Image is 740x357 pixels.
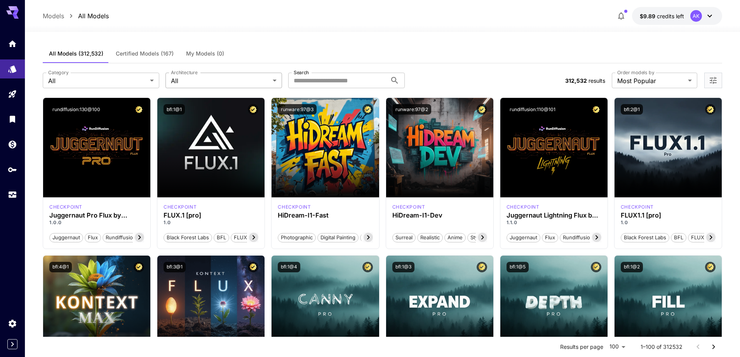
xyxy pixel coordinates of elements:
[467,232,492,242] button: Stylized
[231,234,266,242] span: FLUX.1 [pro]
[49,204,82,211] p: checkpoint
[294,69,309,76] label: Search
[8,37,17,46] div: Home
[171,76,270,85] span: All
[565,77,587,84] span: 312,532
[560,343,603,351] p: Results per page
[49,262,72,272] button: bfl:4@1
[542,234,558,242] span: flux
[248,104,258,115] button: Certified Model – Vetted for best performance and includes a commercial license.
[7,339,17,349] button: Expand sidebar
[617,76,685,85] span: Most Popular
[392,232,416,242] button: Surreal
[362,262,373,272] button: Certified Model – Vetted for best performance and includes a commercial license.
[477,104,487,115] button: Certified Model – Vetted for best performance and includes a commercial license.
[278,104,317,115] button: runware:97@3
[49,232,83,242] button: juggernaut
[214,232,229,242] button: BFL
[278,204,311,211] p: checkpoint
[393,234,415,242] span: Surreal
[591,262,601,272] button: Certified Model – Vetted for best performance and includes a commercial license.
[8,190,17,200] div: Usage
[134,104,144,115] button: Certified Model – Vetted for best performance and includes a commercial license.
[318,234,358,242] span: Digital Painting
[278,234,315,242] span: Photographic
[164,204,197,211] p: checkpoint
[317,232,359,242] button: Digital Painting
[8,139,17,149] div: Wallet
[49,50,103,57] span: All Models (312,532)
[278,204,311,211] div: HiDream Fast
[621,232,669,242] button: Black Forest Labs
[186,50,224,57] span: My Models (0)
[8,114,17,124] div: Library
[507,212,601,219] h3: Juggernaut Lightning Flux by RunDiffusion
[164,204,197,211] div: fluxpro
[507,219,601,226] p: 1.1.0
[657,13,684,19] span: credits left
[8,62,17,71] div: Models
[231,232,267,242] button: FLUX.1 [pro]
[507,204,540,211] div: FLUX.1 D
[49,212,144,219] div: Juggernaut Pro Flux by RunDiffusion
[589,77,605,84] span: results
[360,232,390,242] button: Cinematic
[392,204,425,211] div: HiDream Dev
[671,234,686,242] span: BFL
[50,234,83,242] span: juggernaut
[392,212,487,219] h3: HiDream-I1-Dev
[278,232,316,242] button: Photographic
[278,212,373,219] h3: HiDream-I1-Fast
[171,69,197,76] label: Architecture
[632,7,722,25] button: $9.88567AK
[591,104,601,115] button: Certified Model – Vetted for best performance and includes a commercial license.
[392,104,431,115] button: runware:97@2
[164,262,186,272] button: bfl:3@1
[78,11,109,21] p: All Models
[48,76,147,85] span: All
[706,339,721,355] button: Go to next page
[444,232,466,242] button: Anime
[445,234,465,242] span: Anime
[705,262,716,272] button: Certified Model – Vetted for best performance and includes a commercial license.
[621,204,654,211] div: fluxpro
[43,11,64,21] p: Models
[48,69,69,76] label: Category
[621,212,716,219] div: FLUX1.1 [pro]
[85,232,101,242] button: flux
[164,212,258,219] h3: FLUX.1 [pro]
[417,232,443,242] button: Realistic
[507,234,540,242] span: juggernaut
[468,234,492,242] span: Stylized
[392,204,425,211] p: checkpoint
[621,234,669,242] span: Black Forest Labs
[507,204,540,211] p: checkpoint
[507,104,559,115] button: rundiffusion:110@101
[560,232,596,242] button: rundiffusion
[542,232,558,242] button: flux
[85,234,101,242] span: flux
[8,89,17,99] div: Playground
[688,232,726,242] button: FLUX1.1 [pro]
[617,69,654,76] label: Order models by
[507,262,529,272] button: bfl:1@5
[43,11,109,21] nav: breadcrumb
[709,76,718,85] button: Open more filters
[640,12,684,20] div: $9.88567
[640,13,657,19] span: $9.89
[248,262,258,272] button: Certified Model – Vetted for best performance and includes a commercial license.
[621,104,643,115] button: bfl:2@1
[8,165,17,174] div: API Keys
[705,104,716,115] button: Certified Model – Vetted for best performance and includes a commercial license.
[49,204,82,211] div: FLUX.1 D
[360,234,390,242] span: Cinematic
[164,104,185,115] button: bfl:1@1
[164,219,258,226] p: 1.0
[621,262,643,272] button: bfl:1@2
[560,234,596,242] span: rundiffusion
